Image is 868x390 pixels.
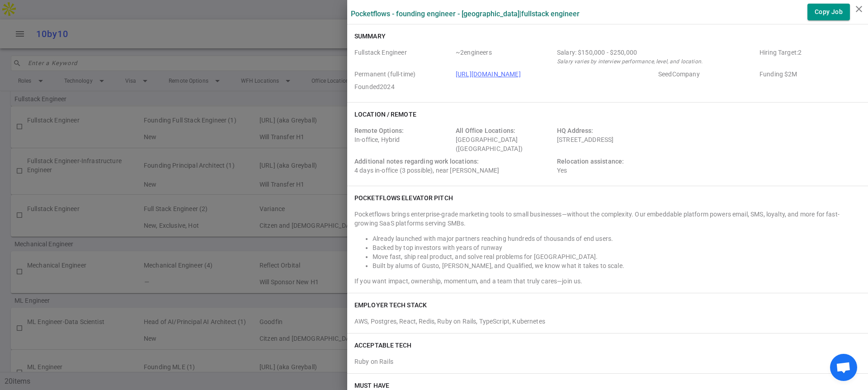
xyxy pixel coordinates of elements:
[759,70,857,79] span: Employer Founding
[658,70,756,79] span: Employer Stage e.g. Series A
[807,4,850,20] button: Copy Job
[354,82,452,91] span: Employer Founded
[351,9,580,18] label: Pocketflows - Founding Engineer - [GEOGRAPHIC_DATA] | Fullstack Engineer
[456,127,515,134] span: All Office Locations:
[456,70,521,78] a: [URL][DOMAIN_NAME]
[354,48,452,66] span: Roles
[557,48,756,57] div: Salary Range
[354,127,404,134] span: Remote Options:
[456,126,553,153] div: [GEOGRAPHIC_DATA] ([GEOGRAPHIC_DATA])
[354,32,386,41] h6: Summary
[354,157,553,175] div: 4 days in-office (3 possible), near [PERSON_NAME]
[557,126,756,153] div: [STREET_ADDRESS]
[373,243,861,252] li: Backed by top investors with years of runway
[557,58,703,65] i: Salary varies by interview performance, level, and location.
[759,48,857,66] span: Hiring Target
[456,70,655,79] span: Company URL
[354,353,861,366] div: Ruby on Rails
[354,381,389,390] h6: Must Have
[456,48,553,66] span: Team Count
[354,301,427,310] h6: EMPLOYER TECH STACK
[354,70,452,79] span: Job Type
[557,158,624,165] span: Relocation assistance:
[373,261,861,270] li: Built by alums of Gusto, [PERSON_NAME], and Qualified, we know what it takes to scale.
[354,126,452,153] div: In-office, Hybrid
[354,341,412,350] h6: ACCEPTABLE TECH
[354,210,861,228] div: Pocketflows brings enterprise-grade marketing tools to small businesses—without the complexity. O...
[354,277,861,286] div: If you want impact, ownership, momentum, and a team that truly cares—join us.
[354,158,479,165] span: Additional notes regarding work locations:
[557,127,594,134] span: HQ Address:
[373,234,861,243] li: Already launched with major partners reaching hundreds of thousands of end users.
[354,318,545,325] span: AWS, Postgres, React, Redis, Ruby on Rails, TypeScript, Kubernetes
[854,4,864,14] i: close
[354,110,416,119] h6: Location / Remote
[557,157,655,175] div: Yes
[354,193,453,202] h6: Pocketflows elevator pitch
[830,354,857,381] div: Open chat
[373,252,861,261] li: Move fast, ship real product, and solve real problems for [GEOGRAPHIC_DATA].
